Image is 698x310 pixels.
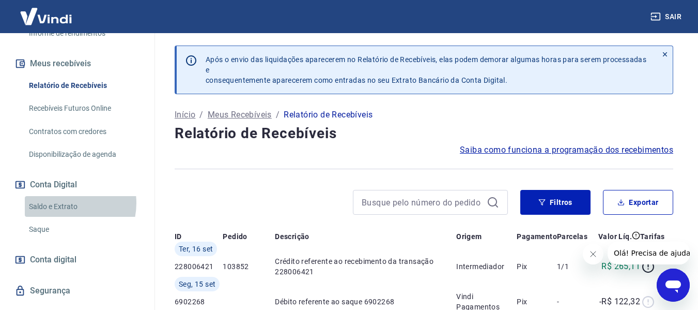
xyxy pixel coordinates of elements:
[179,279,215,289] span: Seg, 15 set
[223,231,247,242] p: Pedido
[557,261,587,272] p: 1/1
[223,261,275,272] p: 103852
[517,231,557,242] p: Pagamento
[25,121,142,142] a: Contratos com credores
[598,231,632,242] p: Valor Líq.
[25,144,142,165] a: Disponibilização de agenda
[12,279,142,302] a: Segurança
[601,260,640,273] p: R$ 265,11
[175,123,673,144] h4: Relatório de Recebíveis
[25,98,142,119] a: Recebíveis Futuros Online
[517,297,557,307] p: Pix
[275,297,456,307] p: Débito referente ao saque 6902268
[517,261,557,272] p: Pix
[284,109,373,121] p: Relatório de Recebíveis
[557,231,587,242] p: Parcelas
[12,173,142,196] button: Conta Digital
[275,231,309,242] p: Descrição
[175,109,195,121] a: Início
[640,231,665,242] p: Tarifas
[206,54,649,85] p: Após o envio das liquidações aparecerem no Relatório de Recebíveis, elas podem demorar algumas ho...
[520,190,591,215] button: Filtros
[179,244,213,254] span: Ter, 16 set
[12,1,80,32] img: Vindi
[175,231,182,242] p: ID
[6,7,87,16] span: Olá! Precisa de ajuda?
[12,248,142,271] a: Conta digital
[603,190,673,215] button: Exportar
[208,109,272,121] a: Meus Recebíveis
[456,231,482,242] p: Origem
[657,269,690,302] iframe: Botão para abrir a janela de mensagens
[608,242,690,264] iframe: Mensagem da empresa
[25,75,142,96] a: Relatório de Recebíveis
[25,23,142,44] a: Informe de rendimentos
[599,296,640,308] p: -R$ 122,32
[276,109,280,121] p: /
[583,244,603,264] iframe: Fechar mensagem
[12,52,142,75] button: Meus recebíveis
[648,7,686,26] button: Sair
[25,219,142,240] a: Saque
[175,297,223,307] p: 6902268
[175,261,223,272] p: 228006421
[557,297,587,307] p: -
[456,261,517,272] p: Intermediador
[460,144,673,156] a: Saiba como funciona a programação dos recebimentos
[362,195,483,210] input: Busque pelo número do pedido
[30,253,76,267] span: Conta digital
[199,109,203,121] p: /
[275,256,456,277] p: Crédito referente ao recebimento da transação 228006421
[25,196,142,217] a: Saldo e Extrato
